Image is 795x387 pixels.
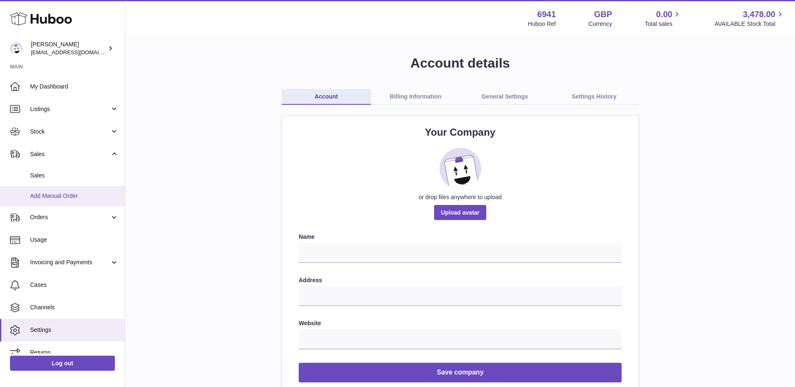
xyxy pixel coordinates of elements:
div: [PERSON_NAME] [31,40,106,56]
span: Orders [30,213,110,221]
span: Listings [30,105,110,113]
a: Billing Information [371,89,460,105]
span: Cases [30,281,119,289]
span: [EMAIL_ADDRESS][DOMAIN_NAME] [31,49,123,56]
a: 0.00 Total sales [645,9,682,28]
span: Stock [30,128,110,136]
a: General Settings [460,89,550,105]
span: Returns [30,349,119,357]
strong: 6941 [537,9,556,20]
span: Upload avatar [434,205,486,220]
span: Settings [30,326,119,334]
button: Save company [299,363,622,382]
h2: Your Company [299,126,622,139]
a: Account [282,89,371,105]
span: My Dashboard [30,83,119,91]
span: Invoicing and Payments [30,258,110,266]
span: 0.00 [656,9,673,20]
a: 3,478.00 AVAILABLE Stock Total [714,9,785,28]
span: Sales [30,150,110,158]
div: Currency [589,20,612,28]
span: Total sales [645,20,682,28]
span: AVAILABLE Stock Total [714,20,785,28]
a: Settings History [549,89,639,105]
label: Address [299,276,622,284]
span: 3,478.00 [743,9,775,20]
img: placeholder_image.svg [439,148,481,190]
strong: GBP [594,9,612,20]
span: Usage [30,236,119,244]
h1: Account details [139,54,782,72]
label: Name [299,233,622,241]
div: or drop files anywhere to upload [299,193,622,201]
img: support@photogears.uk [10,42,23,55]
span: Channels [30,304,119,311]
span: Sales [30,172,119,180]
label: Website [299,319,622,327]
a: Log out [10,356,115,371]
span: Add Manual Order [30,192,119,200]
div: Huboo Ref [528,20,556,28]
